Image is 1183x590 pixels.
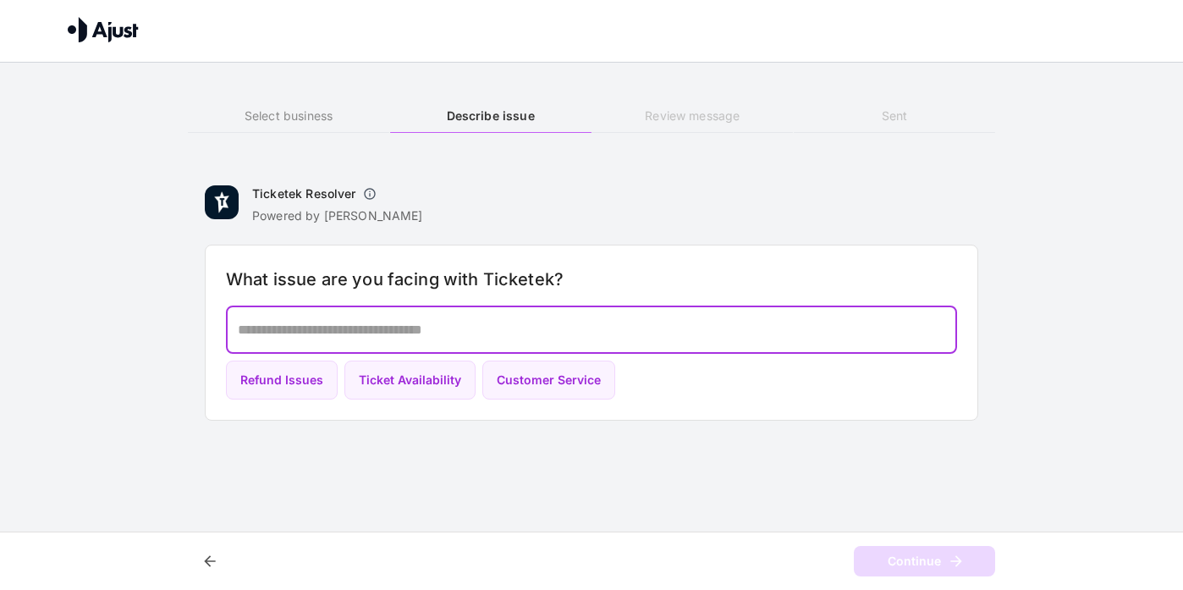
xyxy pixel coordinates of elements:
[252,185,356,202] h6: Ticketek Resolver
[226,266,957,293] h6: What issue are you facing with Ticketek?
[188,107,389,125] h6: Select business
[205,185,239,219] img: Ticketek
[226,361,338,400] button: Refund Issues
[794,107,995,125] h6: Sent
[482,361,615,400] button: Customer Service
[390,107,591,125] h6: Describe issue
[252,207,423,224] p: Powered by [PERSON_NAME]
[344,361,476,400] button: Ticket Availability
[68,17,139,42] img: Ajust
[591,107,793,125] h6: Review message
